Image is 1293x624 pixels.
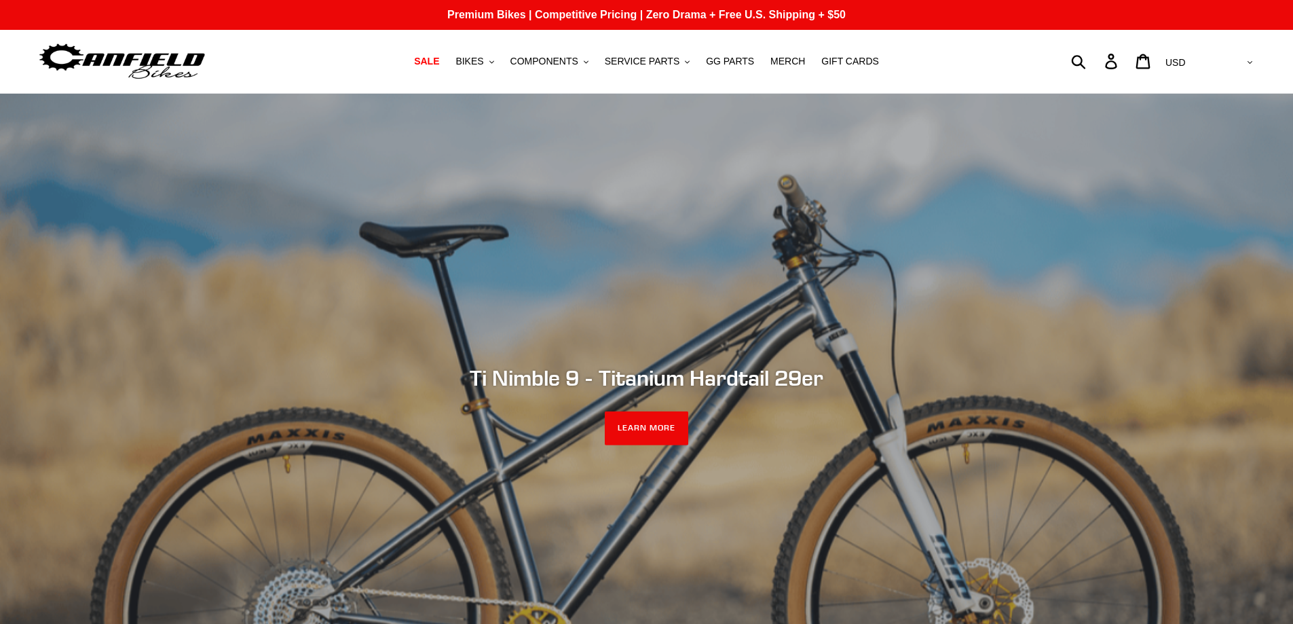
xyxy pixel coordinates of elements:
[510,56,578,67] span: COMPONENTS
[764,52,812,71] a: MERCH
[277,365,1017,391] h2: Ti Nimble 9 - Titanium Hardtail 29er
[605,56,679,67] span: SERVICE PARTS
[814,52,886,71] a: GIFT CARDS
[1079,46,1113,76] input: Search
[821,56,879,67] span: GIFT CARDS
[449,52,500,71] button: BIKES
[37,40,207,83] img: Canfield Bikes
[706,56,754,67] span: GG PARTS
[699,52,761,71] a: GG PARTS
[605,411,688,445] a: LEARN MORE
[455,56,483,67] span: BIKES
[770,56,805,67] span: MERCH
[504,52,595,71] button: COMPONENTS
[598,52,696,71] button: SERVICE PARTS
[414,56,439,67] span: SALE
[407,52,446,71] a: SALE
